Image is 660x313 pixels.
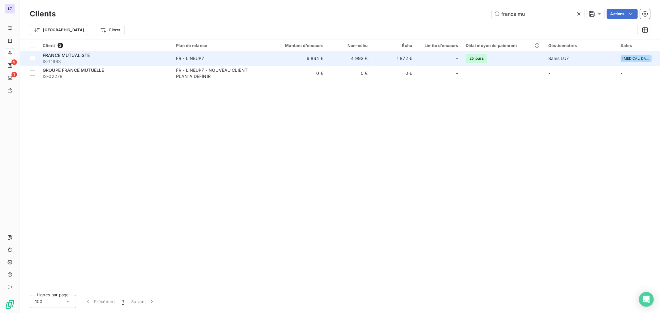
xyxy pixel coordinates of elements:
span: [MEDICAL_DATA][PERSON_NAME] [623,57,650,60]
div: Sales [621,43,656,48]
span: 100 [35,298,42,305]
div: Open Intercom Messenger [639,292,654,307]
span: IS-02278 [43,73,169,79]
span: IS-11963 [43,58,169,65]
span: Client [43,43,55,48]
h3: Clients [30,8,56,19]
span: 9 [11,59,17,65]
td: 0 € [267,66,327,81]
input: Rechercher [492,9,585,19]
div: Gestionnaires [548,43,613,48]
span: 1 [122,298,124,305]
span: - [548,71,550,76]
button: Actions [607,9,638,19]
td: 0 € [327,66,372,81]
span: FRANCE MUTUALISTE [43,53,90,58]
button: Précédent [81,295,119,308]
span: Sales LU7 [548,56,569,61]
div: Échu [375,43,412,48]
button: 1 [119,295,127,308]
span: 25 jours [466,54,487,63]
td: 4 992 € [327,51,372,66]
button: [GEOGRAPHIC_DATA] [30,25,88,35]
td: 6 864 € [267,51,327,66]
span: 2 [58,43,63,48]
button: Filtrer [96,25,124,35]
span: - [456,55,458,62]
div: Plan de relance [176,43,264,48]
button: Suivant [127,295,159,308]
div: FR - LINEUP7 [176,55,204,62]
span: 1 [11,72,17,77]
div: L7 [5,4,15,14]
td: 1 872 € [372,51,416,66]
div: Montant d'encours [271,43,323,48]
img: Logo LeanPay [5,299,15,309]
td: 0 € [372,66,416,81]
div: Délai moyen de paiement [466,43,541,48]
div: FR - LINEUP7 - NOUVEAU CLIENT PLAN A DEFINIR [176,67,253,79]
span: - [621,71,623,76]
div: Limite d’encours [420,43,458,48]
span: GROUPE FRANCE MUTUELLE [43,67,104,73]
div: Non-échu [331,43,368,48]
span: - [456,70,458,76]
